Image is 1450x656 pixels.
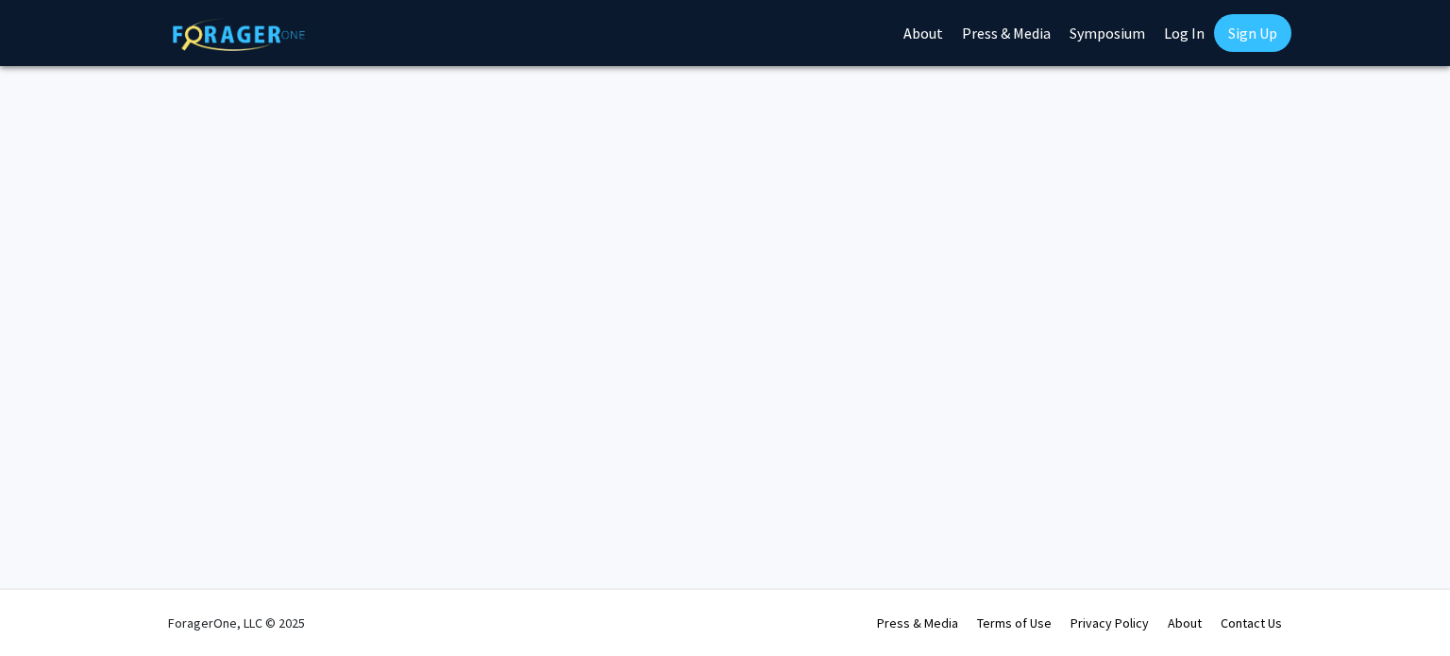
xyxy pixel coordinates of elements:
[168,590,305,656] div: ForagerOne, LLC © 2025
[1214,14,1291,52] a: Sign Up
[877,614,958,631] a: Press & Media
[1168,614,1202,631] a: About
[1221,614,1282,631] a: Contact Us
[977,614,1052,631] a: Terms of Use
[173,18,305,51] img: ForagerOne Logo
[1071,614,1149,631] a: Privacy Policy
